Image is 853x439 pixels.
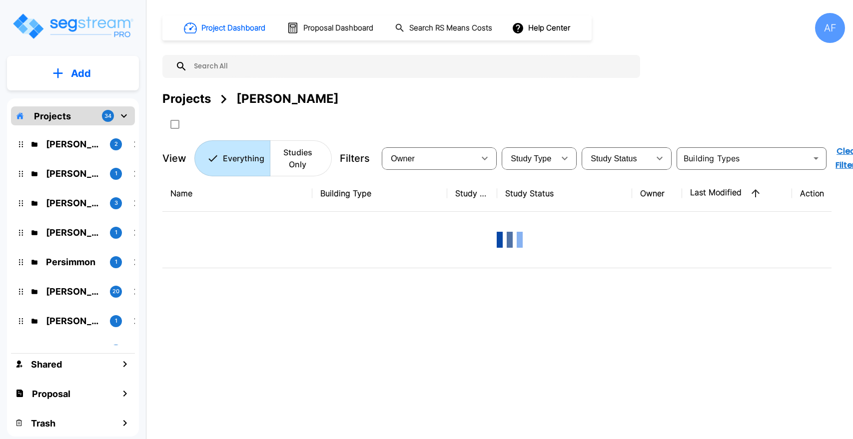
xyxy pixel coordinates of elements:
button: SelectAll [165,114,185,134]
button: Open [809,151,823,165]
p: Florence Yee [46,137,102,151]
p: Projects [34,109,71,123]
button: Add [7,59,139,88]
th: Study Status [497,175,632,212]
p: Add [71,66,91,81]
div: AF [815,13,845,43]
p: 20 [112,287,119,296]
p: Abba Stein [46,167,102,180]
th: Building Type [312,175,447,212]
h1: Trash [31,417,55,430]
div: Select [584,144,650,172]
button: Everything [194,140,270,176]
p: 2 [114,140,118,148]
p: Dani Sternbuch [46,196,102,210]
th: Study Type [447,175,497,212]
button: Proposal Dashboard [283,17,379,38]
th: Last Modified [682,175,792,212]
p: Studies Only [276,146,319,170]
th: Name [162,175,312,212]
h1: Project Dashboard [201,22,265,34]
p: Dilip Vadakkoot [46,314,102,328]
span: Study Status [591,154,637,163]
p: 1 [115,258,117,266]
img: Loading [490,220,530,260]
p: 1 [115,317,117,325]
input: Search All [187,55,635,78]
p: Filters [340,151,370,166]
button: Project Dashboard [180,17,271,39]
p: Everything [223,152,264,164]
div: Select [504,144,555,172]
div: Platform [194,140,332,176]
h1: Proposal [32,387,70,401]
th: Owner [632,175,682,212]
p: 1 [115,169,117,178]
img: Logo [11,12,134,40]
p: 1 [115,228,117,237]
h1: Search RS Means Costs [409,22,492,34]
div: Select [384,144,475,172]
p: 34 [104,112,111,120]
p: Abba Stein [46,285,102,298]
span: Owner [391,154,415,163]
button: Studies Only [270,140,332,176]
button: Help Center [510,18,574,37]
p: Elchonon Weinberg [46,344,102,357]
input: Building Types [680,151,807,165]
span: Study Type [511,154,551,163]
h1: Proposal Dashboard [303,22,373,34]
button: Search RS Means Costs [391,18,498,38]
p: Persimmon [46,255,102,269]
h1: Shared [31,358,62,371]
p: 3 [114,199,118,207]
div: [PERSON_NAME] [236,90,339,108]
div: Projects [162,90,211,108]
p: Taoufik Lahrache [46,226,102,239]
p: View [162,151,186,166]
